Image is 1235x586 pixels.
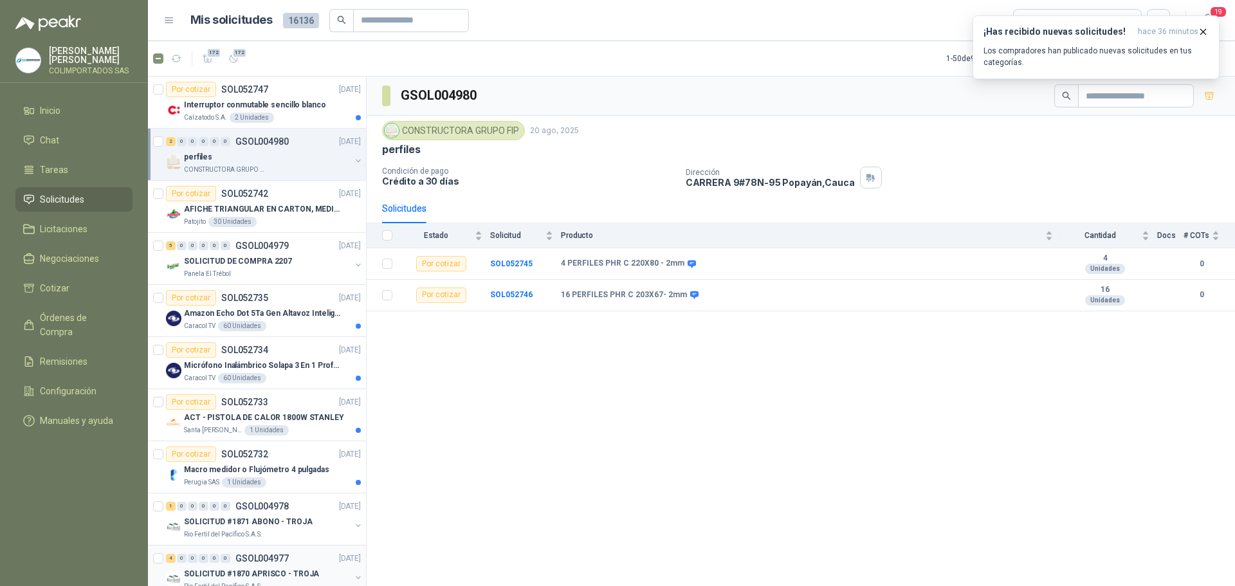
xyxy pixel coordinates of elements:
[1085,295,1125,306] div: Unidades
[148,441,366,493] a: Por cotizarSOL052732[DATE] Company LogoMacro medidor o Flujómetro 4 pulgadasPerugia SAS1 Unidades
[235,137,289,146] p: GSOL004980
[40,252,99,266] span: Negociaciones
[983,26,1133,37] h3: ¡Has recibido nuevas solicitudes!
[15,98,133,123] a: Inicio
[400,223,490,248] th: Estado
[382,143,421,156] p: perfiles
[148,181,366,233] a: Por cotizarSOL052742[DATE] Company LogoAFICHE TRIANGULAR EN CARTON, MEDIDAS 30 CM X 45 CMPatojito...
[210,554,219,563] div: 0
[339,344,361,356] p: [DATE]
[166,186,216,201] div: Por cotizar
[1184,258,1220,270] b: 0
[15,217,133,241] a: Licitaciones
[166,342,216,358] div: Por cotizar
[686,177,855,188] p: CARRERA 9#78N-95 Popayán , Cauca
[221,554,230,563] div: 0
[382,201,426,215] div: Solicitudes
[339,448,361,461] p: [DATE]
[166,206,181,222] img: Company Logo
[1061,223,1157,248] th: Cantidad
[166,259,181,274] img: Company Logo
[1184,223,1235,248] th: # COTs
[188,241,197,250] div: 0
[339,396,361,408] p: [DATE]
[40,384,96,398] span: Configuración
[177,241,187,250] div: 0
[210,241,219,250] div: 0
[166,394,216,410] div: Por cotizar
[382,167,675,176] p: Condición de pago
[177,137,187,146] div: 0
[15,408,133,433] a: Manuales y ayuda
[244,425,289,435] div: 1 Unidades
[15,187,133,212] a: Solicitudes
[184,165,265,175] p: CONSTRUCTORA GRUPO FIP
[184,255,292,268] p: SOLICITUD DE COMPRA 2207
[946,48,1030,69] div: 1 - 50 de 9519
[339,240,361,252] p: [DATE]
[983,45,1209,68] p: Los compradores han publicado nuevas solicitudes en tus categorías.
[221,241,230,250] div: 0
[40,133,59,147] span: Chat
[206,48,221,58] span: 172
[221,85,268,94] p: SOL052747
[221,345,268,354] p: SOL052734
[490,259,533,268] b: SOL052745
[1184,289,1220,301] b: 0
[1209,6,1227,18] span: 19
[221,189,268,198] p: SOL052742
[15,128,133,152] a: Chat
[530,125,579,137] p: 20 ago, 2025
[235,502,289,511] p: GSOL004978
[686,168,855,177] p: Dirección
[166,154,181,170] img: Company Logo
[1184,231,1209,240] span: # COTs
[339,188,361,200] p: [DATE]
[1138,26,1198,37] span: hace 36 minutos
[337,15,346,24] span: search
[40,104,60,118] span: Inicio
[490,223,561,248] th: Solicitud
[166,467,181,482] img: Company Logo
[188,502,197,511] div: 0
[221,450,268,459] p: SOL052732
[184,217,206,227] p: Patojito
[223,48,244,69] button: 172
[166,311,181,326] img: Company Logo
[166,519,181,535] img: Company Logo
[235,241,289,250] p: GSOL004979
[221,137,230,146] div: 0
[230,113,274,123] div: 2 Unidades
[184,464,329,476] p: Macro medidor o Flujómetro 4 pulgadas
[235,554,289,563] p: GSOL004977
[210,502,219,511] div: 0
[199,554,208,563] div: 0
[1061,285,1149,295] b: 16
[218,321,266,331] div: 60 Unidades
[184,360,344,372] p: Micrófono Inalámbrico Solapa 3 En 1 Profesional F11-2 X2
[40,192,84,206] span: Solicitudes
[166,134,363,175] a: 2 0 0 0 0 0 GSOL004980[DATE] Company LogoperfilesCONSTRUCTORA GRUPO FIP
[15,276,133,300] a: Cotizar
[166,446,216,462] div: Por cotizar
[166,241,176,250] div: 5
[15,246,133,271] a: Negociaciones
[49,46,133,64] p: [PERSON_NAME] [PERSON_NAME]
[199,502,208,511] div: 0
[188,554,197,563] div: 0
[561,223,1061,248] th: Producto
[166,290,216,306] div: Por cotizar
[339,136,361,148] p: [DATE]
[221,502,230,511] div: 0
[210,137,219,146] div: 0
[416,256,466,271] div: Por cotizar
[1021,14,1048,28] div: Todas
[184,529,262,540] p: Rio Fertil del Pacífico S.A.S.
[197,48,218,69] button: 172
[184,99,325,111] p: Interruptor conmutable sencillo blanco
[1157,223,1184,248] th: Docs
[385,124,399,138] img: Company Logo
[221,398,268,407] p: SOL052733
[148,389,366,441] a: Por cotizarSOL052733[DATE] Company LogoACT - PISTOLA DE CALOR 1800W STANLEYSanta [PERSON_NAME]1 U...
[148,77,366,129] a: Por cotizarSOL052747[DATE] Company LogoInterruptor conmutable sencillo blancoCalzatodo S.A.2 Unid...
